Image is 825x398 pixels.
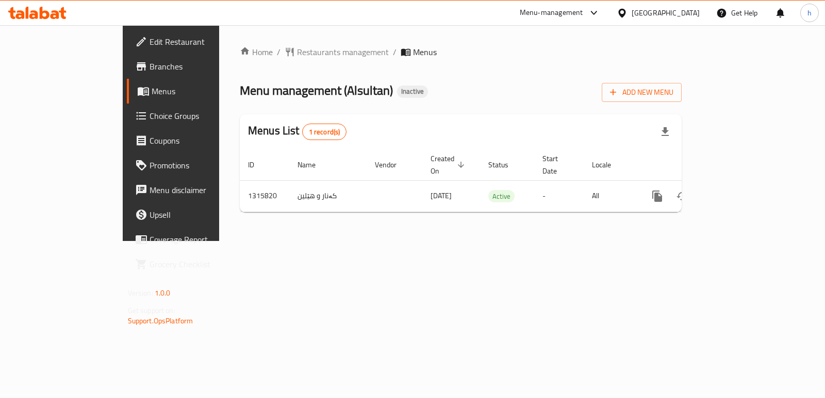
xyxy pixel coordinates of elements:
[150,134,252,147] span: Coupons
[488,191,515,202] span: Active
[240,149,752,212] table: enhanced table
[127,128,260,153] a: Coupons
[375,159,410,171] span: Vendor
[592,159,624,171] span: Locale
[128,286,153,300] span: Version:
[240,46,682,58] nav: breadcrumb
[393,46,397,58] li: /
[152,85,252,97] span: Menus
[807,7,812,19] span: h
[127,178,260,202] a: Menu disclaimer
[127,153,260,178] a: Promotions
[277,46,280,58] li: /
[610,86,673,99] span: Add New Menu
[431,189,452,202] span: [DATE]
[632,7,700,19] div: [GEOGRAPHIC_DATA]
[150,184,252,196] span: Menu disclaimer
[431,152,468,177] span: Created On
[127,54,260,79] a: Branches
[297,46,389,58] span: Restaurants management
[397,87,428,96] span: Inactive
[127,202,260,227] a: Upsell
[150,258,252,270] span: Grocery Checklist
[289,180,367,212] td: کەنار و هێلین
[302,124,347,140] div: Total records count
[670,184,695,209] button: Change Status
[520,7,583,19] div: Menu-management
[248,123,346,140] h2: Menus List
[602,83,682,102] button: Add New Menu
[128,304,175,317] span: Get support on:
[584,180,637,212] td: All
[127,252,260,276] a: Grocery Checklist
[298,159,329,171] span: Name
[645,184,670,209] button: more
[150,159,252,171] span: Promotions
[150,60,252,73] span: Branches
[488,190,515,202] div: Active
[240,79,393,102] span: Menu management ( Alsultan )
[488,159,522,171] span: Status
[303,127,346,137] span: 1 record(s)
[128,314,193,327] a: Support.OpsPlatform
[413,46,437,58] span: Menus
[248,159,268,171] span: ID
[150,209,252,221] span: Upsell
[155,286,171,300] span: 1.0.0
[150,36,252,48] span: Edit Restaurant
[534,180,584,212] td: -
[637,149,752,181] th: Actions
[397,85,428,98] div: Inactive
[127,29,260,54] a: Edit Restaurant
[240,180,289,212] td: 1315820
[127,103,260,128] a: Choice Groups
[285,46,389,58] a: Restaurants management
[653,119,678,144] div: Export file
[542,152,571,177] span: Start Date
[150,110,252,122] span: Choice Groups
[127,79,260,103] a: Menus
[127,227,260,252] a: Coverage Report
[150,233,252,246] span: Coverage Report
